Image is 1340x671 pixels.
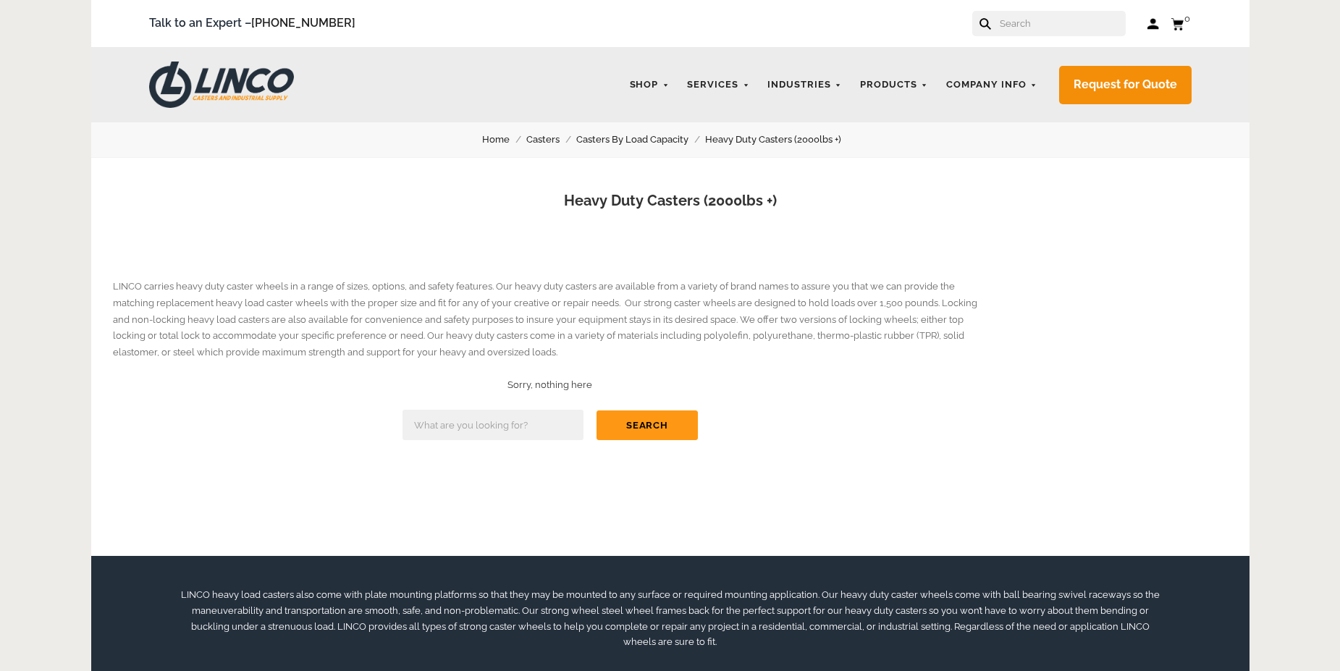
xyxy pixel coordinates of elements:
h1: Heavy Duty Casters (2000lbs +) [113,190,1228,211]
a: Services [680,71,757,99]
a: Request for Quote [1059,66,1192,104]
a: Casters [526,132,576,148]
a: Log in [1147,17,1160,31]
a: Heavy Duty Casters (2000lbs +) [705,132,858,148]
h2: Sorry, nothing here [113,379,988,392]
a: 0 [1171,14,1192,33]
a: Casters By Load Capacity [576,132,705,148]
span: 0 [1184,13,1190,24]
a: Home [482,132,526,148]
span: Talk to an Expert – [149,14,355,33]
a: Industries [760,71,849,99]
a: Company Info [939,71,1045,99]
a: [PHONE_NUMBER] [251,16,355,30]
p: LINCO heavy load casters also come with plate mounting platforms so that they may be mounted to a... [178,587,1163,650]
p: LINCO carries heavy duty caster wheels in a range of sizes, options, and safety features. Our hea... [113,279,988,361]
a: Shop [623,71,677,99]
input: What are you looking for? [403,410,583,440]
img: LINCO CASTERS & INDUSTRIAL SUPPLY [149,62,294,108]
input: Search [998,11,1126,36]
a: Products [853,71,935,99]
button: Search [597,410,698,440]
